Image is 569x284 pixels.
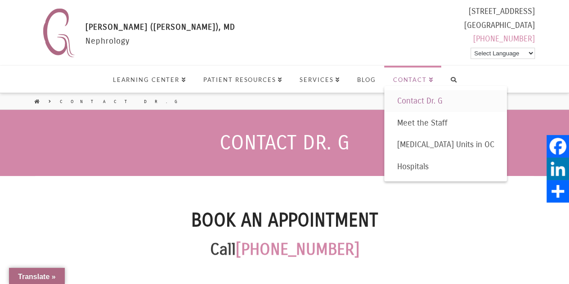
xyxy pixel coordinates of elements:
[464,5,535,50] div: [STREET_ADDRESS] [GEOGRAPHIC_DATA]
[291,66,348,93] a: Services
[113,77,186,83] span: Learning Center
[470,48,535,59] select: Language Translate Widget
[473,34,535,44] a: [PHONE_NUMBER]
[397,140,494,149] span: [MEDICAL_DATA] Units in OC
[191,209,378,231] strong: Book an Appointment
[384,66,442,93] a: Contact
[236,240,359,259] a: [PHONE_NUMBER]
[85,22,235,32] span: [PERSON_NAME] ([PERSON_NAME]), MD
[397,118,447,128] span: Meet the Staff
[348,66,384,93] a: Blog
[39,5,79,61] img: Nephrology
[210,240,359,259] strong: Call
[547,158,569,180] a: LinkedIn
[384,112,507,134] a: Meet the Staff
[357,77,376,83] span: Blog
[547,135,569,158] a: Facebook
[203,77,282,83] span: Patient Resources
[397,162,428,171] span: Hospitals
[104,66,194,93] a: Learning Center
[194,66,291,93] a: Patient Resources
[384,156,507,178] a: Hospitals
[464,46,535,61] div: Powered by
[393,77,434,83] span: Contact
[384,134,507,156] a: [MEDICAL_DATA] Units in OC
[300,77,340,83] span: Services
[85,20,235,61] div: Nephrology
[60,99,185,105] a: Contact Dr. G
[18,273,56,280] span: Translate »
[397,96,442,106] span: Contact Dr. G
[384,90,507,112] a: Contact Dr. G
